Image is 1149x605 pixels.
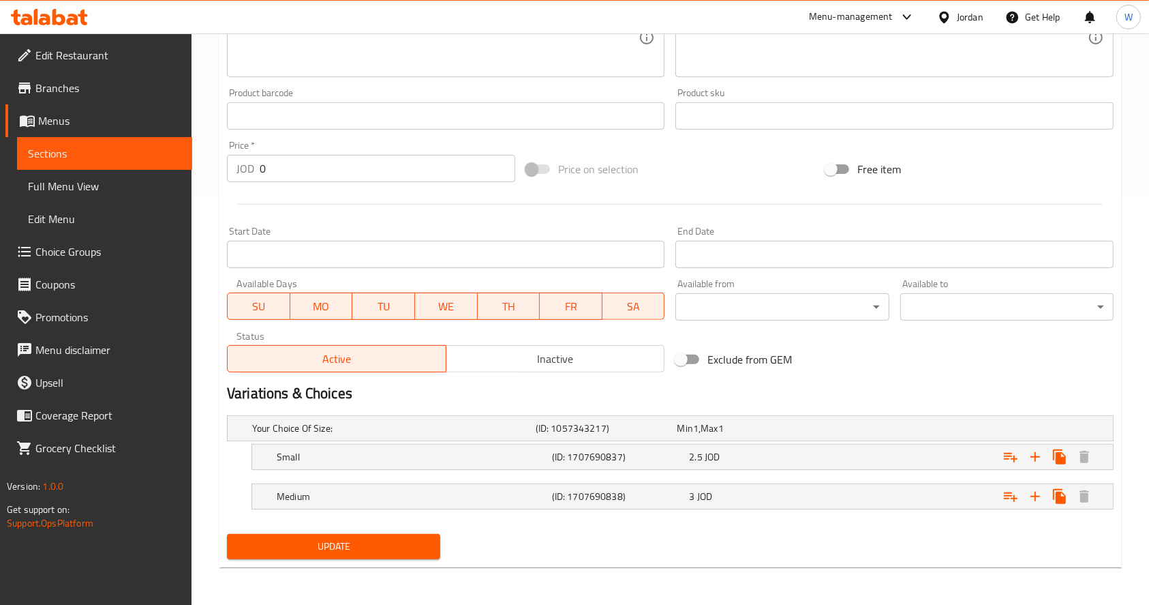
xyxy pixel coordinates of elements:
[5,399,192,432] a: Coverage Report
[677,419,692,437] span: Min
[693,419,699,437] span: 1
[675,293,889,321] div: ​
[5,39,192,72] a: Edit Restaurant
[689,488,694,505] span: 3
[233,297,285,316] span: SU
[998,484,1023,509] button: Add choice group
[552,450,684,464] h5: (ID: 1707690837)
[227,345,446,372] button: Active
[227,383,1114,404] h2: Variations & Choices
[252,422,530,435] h5: Your Choice Of Size:
[536,422,672,435] h5: (ID: 1057343217)
[1047,484,1072,509] button: Clone new choice
[5,334,192,366] a: Menu disclaimer
[415,293,478,320] button: WE
[238,538,429,555] span: Update
[452,349,660,369] span: Inactive
[236,160,254,177] p: JOD
[35,440,181,456] span: Grocery Checklist
[35,407,181,424] span: Coverage Report
[697,488,712,505] span: JOD
[296,297,348,316] span: MO
[677,422,813,435] div: ,
[1023,484,1047,509] button: Add new choice
[5,104,192,137] a: Menus
[5,235,192,268] a: Choice Groups
[998,445,1023,469] button: Add choice group
[552,490,684,503] h5: (ID: 1707690838)
[35,244,181,260] span: Choice Groups
[17,203,192,235] a: Edit Menu
[277,450,547,464] h5: Small
[17,137,192,170] a: Sections
[701,419,718,437] span: Max
[352,293,415,320] button: TU
[1072,445,1097,469] button: Delete Small
[857,161,901,177] span: Free item
[236,5,639,70] textarea: Mango - Strawberry- Kiwi
[35,80,181,96] span: Branches
[290,293,353,320] button: MO
[1047,445,1072,469] button: Clone new choice
[42,477,63,495] span: 1.0.0
[675,102,1113,130] input: Please enter product sku
[608,297,660,316] span: SA
[602,293,665,320] button: SA
[233,349,441,369] span: Active
[277,490,547,503] h5: Medium
[228,416,1113,441] div: Expand
[35,374,181,391] span: Upsell
[35,342,181,358] span: Menu disclaimer
[5,432,192,464] a: Grocery Checklist
[28,145,181,162] span: Sections
[957,10,983,25] div: Jordan
[558,161,639,177] span: Price on selection
[545,297,597,316] span: FR
[718,419,724,437] span: 1
[483,297,535,316] span: TH
[1023,445,1047,469] button: Add new choice
[5,268,192,301] a: Coupons
[707,351,792,368] span: Exclude from GEM
[689,448,702,466] span: 2.5
[358,297,410,316] span: TU
[5,366,192,399] a: Upsell
[540,293,602,320] button: FR
[35,276,181,293] span: Coupons
[227,102,664,130] input: Please enter product barcode
[1072,484,1097,509] button: Delete Medium
[38,113,181,129] span: Menus
[7,501,70,518] span: Get support on:
[685,5,1087,70] textarea: مانجو - فراولة - كيوي
[35,47,181,63] span: Edit Restaurant
[7,514,93,532] a: Support.OpsPlatform
[446,345,665,372] button: Inactive
[7,477,40,495] span: Version:
[705,448,720,466] span: JOD
[809,9,893,25] div: Menu-management
[1124,10,1133,25] span: W
[28,178,181,194] span: Full Menu View
[227,293,290,320] button: SU
[5,301,192,334] a: Promotions
[35,309,181,325] span: Promotions
[5,72,192,104] a: Branches
[17,170,192,203] a: Full Menu View
[227,534,440,559] button: Update
[260,155,515,182] input: Please enter price
[252,484,1113,509] div: Expand
[252,445,1113,469] div: Expand
[478,293,540,320] button: TH
[420,297,472,316] span: WE
[28,211,181,227] span: Edit Menu
[900,293,1114,321] div: ​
